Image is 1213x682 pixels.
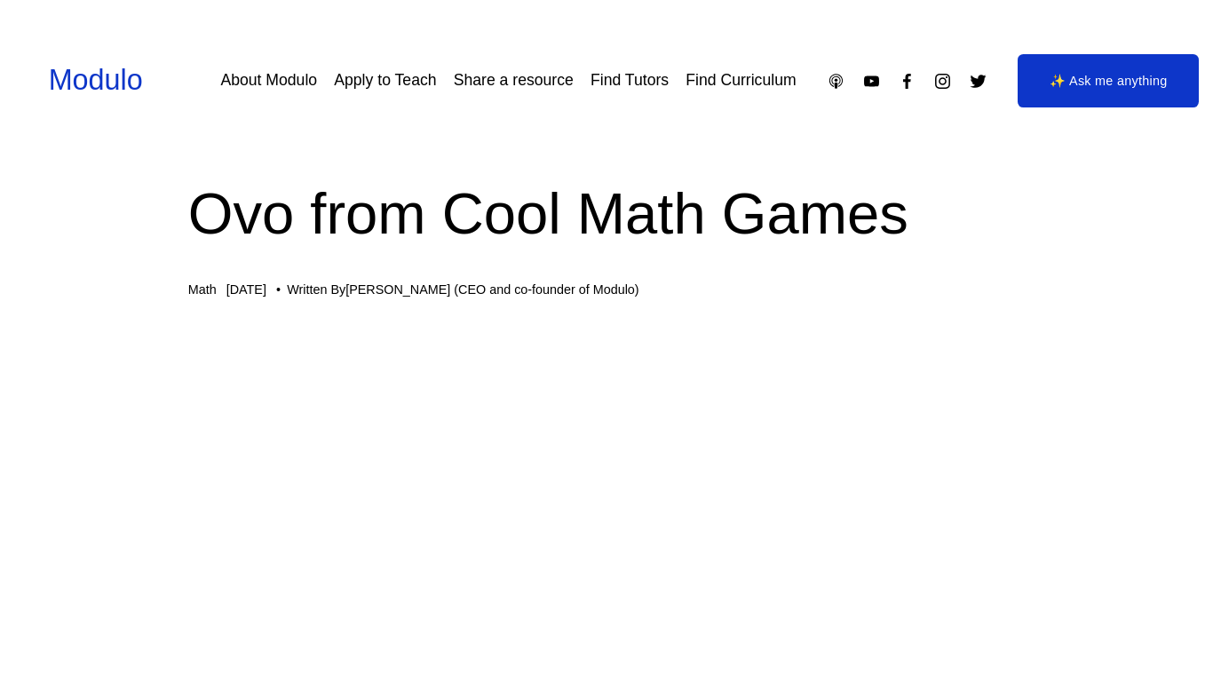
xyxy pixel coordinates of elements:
a: Share a resource [454,65,574,96]
a: Facebook [898,72,916,91]
a: ✨ Ask me anything [1018,54,1199,107]
a: YouTube [862,72,881,91]
a: Apple Podcasts [827,72,845,91]
a: Find Tutors [591,65,669,96]
a: Twitter [969,72,987,91]
a: Apply to Teach [334,65,436,96]
a: Find Curriculum [686,65,796,96]
a: About Modulo [220,65,317,96]
a: Instagram [933,72,952,91]
span: [DATE] [226,282,266,297]
a: Modulo [49,64,143,96]
a: Math [188,282,217,297]
a: [PERSON_NAME] (CEO and co-founder of Modulo) [345,282,638,297]
h1: Ovo from Cool Math Games [188,173,1026,254]
div: Written By [287,282,638,297]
